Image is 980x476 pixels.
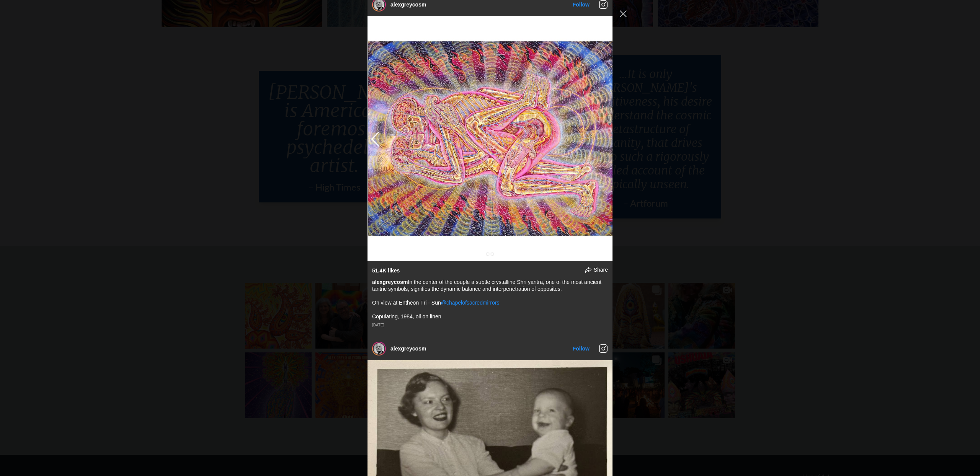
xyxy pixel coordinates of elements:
div: [DATE] [372,323,608,328]
button: Close Instagram Feed Popup [617,8,629,20]
span: Share [594,266,608,273]
a: alexgreycosm [390,346,426,352]
a: alexgreycosm [390,2,426,8]
a: @chapelofsacredmirrors [441,300,500,306]
div: In the center of the couple a subtle crystalline Shri yantra, one of the most ancient tantric sym... [372,279,608,320]
div: 51.4K likes [372,267,400,274]
button: Next image [372,131,381,146]
a: Follow [573,2,590,8]
img: alexgreycosm [374,343,384,354]
a: alexgreycosm [372,279,408,285]
a: Follow [573,346,590,352]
